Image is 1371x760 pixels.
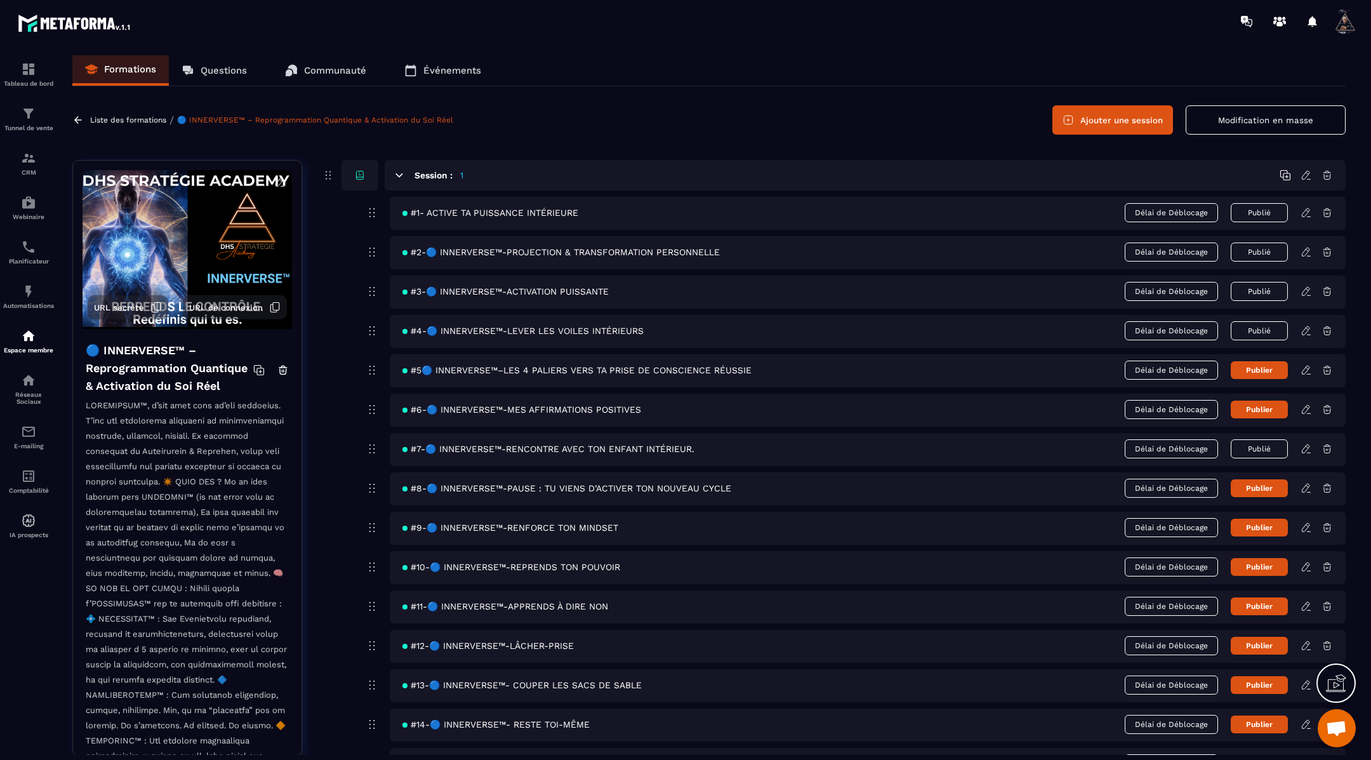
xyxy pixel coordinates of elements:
h5: 1 [460,169,463,182]
span: #11-🔵 INNERVERSE™-APPRENDS À DIRE NON [402,601,608,611]
img: background [83,170,292,329]
a: Ouvrir le chat [1318,709,1356,747]
p: E-mailing [3,443,54,450]
a: automationsautomationsEspace membre [3,319,54,363]
a: Événements [392,55,494,86]
img: formation [21,62,36,77]
span: #2-🔵 INNERVERSE™-PROJECTION & TRANSFORMATION PERSONNELLE [402,247,720,257]
img: email [21,424,36,439]
button: Modification en masse [1186,105,1346,135]
span: / [169,114,174,126]
p: Communauté [304,65,366,76]
img: automations [21,284,36,299]
span: Délai de Déblocage [1125,361,1218,380]
img: formation [21,106,36,121]
p: IA prospects [3,531,54,538]
span: URL secrète [94,303,144,312]
button: Publié [1231,243,1288,262]
span: #14-🔵 INNERVERSE™- RESTE TOI-MÊME [402,719,590,730]
p: Comptabilité [3,487,54,494]
span: Délai de Déblocage [1125,243,1218,262]
button: Publier [1231,676,1288,694]
p: Événements [423,65,481,76]
span: #7-🔵 INNERVERSE™-RENCONTRE AVEC TON ENFANT INTÉRIEUR. [402,444,694,454]
button: Publier [1231,401,1288,418]
button: Publier [1231,479,1288,497]
a: Questions [169,55,260,86]
span: Délai de Déblocage [1125,439,1218,458]
p: Questions [201,65,247,76]
p: Espace membre [3,347,54,354]
a: emailemailE-mailing [3,415,54,459]
a: Communauté [272,55,379,86]
span: Délai de Déblocage [1125,676,1218,695]
p: Planificateur [3,258,54,265]
a: formationformationCRM [3,141,54,185]
span: #4-🔵 INNERVERSE™-LEVER LES VOILES INTÉRIEURS [402,326,644,336]
h4: 🔵 INNERVERSE™ – Reprogrammation Quantique & Activation du Soi Réel [86,342,253,395]
button: Publier [1231,519,1288,537]
a: accountantaccountantComptabilité [3,459,54,503]
a: automationsautomationsAutomatisations [3,274,54,319]
p: CRM [3,169,54,176]
button: Publié [1231,203,1288,222]
img: accountant [21,469,36,484]
button: Publier [1231,716,1288,733]
p: Tunnel de vente [3,124,54,131]
img: logo [18,11,132,34]
span: Délai de Déblocage [1125,597,1218,616]
p: Réseaux Sociaux [3,391,54,405]
span: #5🔵 INNERVERSE™–LES 4 PALIERS VERS TA PRISE DE CONSCIENCE RÉUSSIE [402,365,752,375]
img: automations [21,513,36,528]
span: #9-🔵 INNERVERSE™-RENFORCE TON MINDSET [402,523,618,533]
img: social-network [21,373,36,388]
a: 🔵 INNERVERSE™ – Reprogrammation Quantique & Activation du Soi Réel [177,116,453,124]
a: Formations [72,55,169,86]
button: Publié [1231,321,1288,340]
span: #1- ACTIVE TA PUISSANCE INTÉRIEURE [402,208,578,218]
img: scheduler [21,239,36,255]
button: URL de connexion [183,295,287,319]
p: Tableau de bord [3,80,54,87]
img: automations [21,328,36,343]
h6: Session : [414,170,453,180]
button: Publié [1231,282,1288,301]
button: Ajouter une session [1052,105,1173,135]
p: Webinaire [3,213,54,220]
span: #12-🔵 INNERVERSE™-LÂCHER-PRISE [402,641,574,651]
span: Délai de Déblocage [1125,518,1218,537]
span: #13-🔵 INNERVERSE™- COUPER LES SACS DE SABLE [402,680,642,690]
a: social-networksocial-networkRéseaux Sociaux [3,363,54,415]
button: URL secrète [88,295,168,319]
span: #3-🔵 INNERVERSE™-ACTIVATION PUISSANTE [402,286,609,297]
a: formationformationTunnel de vente [3,97,54,141]
span: Délai de Déblocage [1125,203,1218,222]
a: schedulerschedulerPlanificateur [3,230,54,274]
span: Délai de Déblocage [1125,557,1218,577]
img: automations [21,195,36,210]
button: Publier [1231,597,1288,615]
span: Délai de Déblocage [1125,400,1218,419]
span: URL de connexion [189,303,263,312]
button: Publier [1231,361,1288,379]
button: Publier [1231,558,1288,576]
img: formation [21,150,36,166]
span: Délai de Déblocage [1125,321,1218,340]
span: Délai de Déblocage [1125,715,1218,734]
a: automationsautomationsWebinaire [3,185,54,230]
a: Liste des formations [90,116,166,124]
button: Publié [1231,439,1288,458]
p: Formations [104,63,156,75]
span: Délai de Déblocage [1125,479,1218,498]
button: Publier [1231,637,1288,655]
span: Délai de Déblocage [1125,636,1218,655]
p: Automatisations [3,302,54,309]
span: #6-🔵 INNERVERSE™-MES AFFIRMATIONS POSITIVES [402,404,641,415]
a: formationformationTableau de bord [3,52,54,97]
span: #8-🔵 INNERVERSE™-PAUSE : TU VIENS D’ACTIVER TON NOUVEAU CYCLE [402,483,731,493]
span: Délai de Déblocage [1125,282,1218,301]
span: #10-🔵 INNERVERSE™-REPRENDS TON POUVOIR [402,562,620,572]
